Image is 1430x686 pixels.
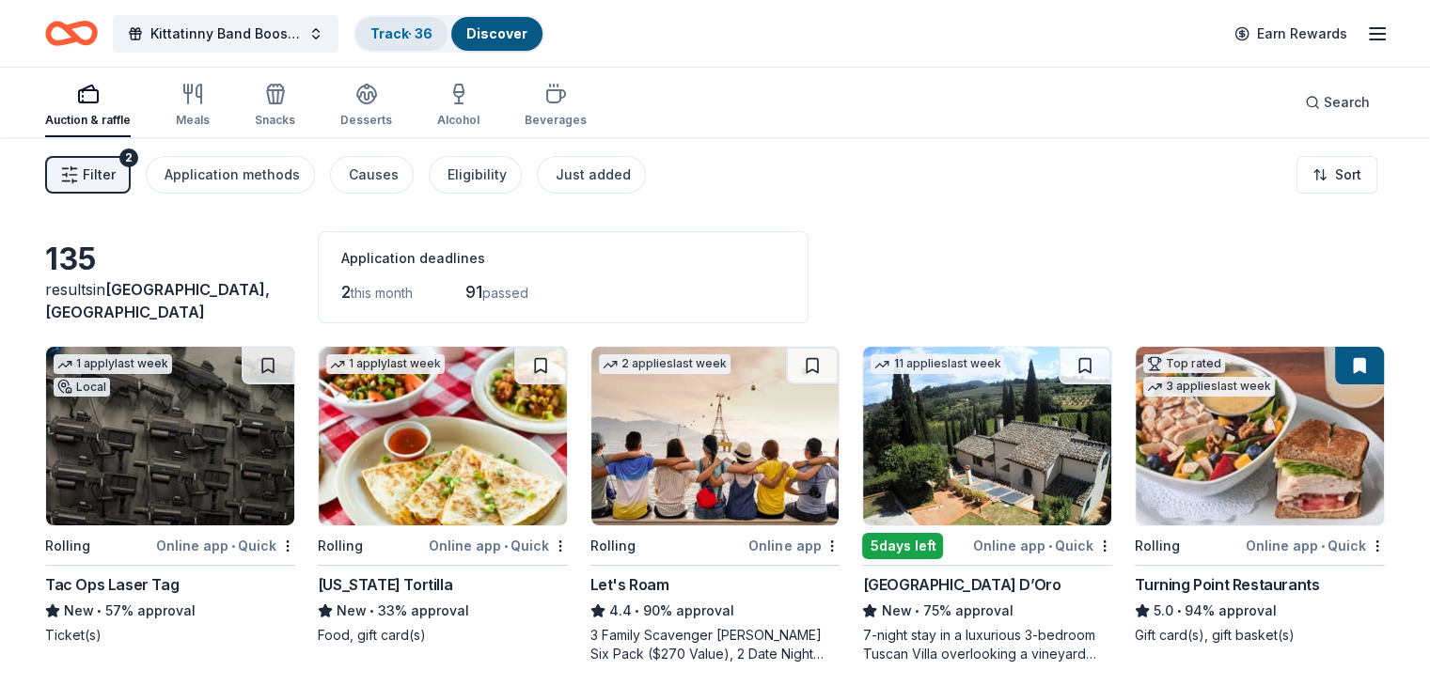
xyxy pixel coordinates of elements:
a: Home [45,11,98,55]
div: Local [54,378,110,397]
a: Earn Rewards [1223,17,1359,51]
div: Rolling [590,535,636,557]
span: 2 [341,282,351,302]
div: Rolling [45,535,90,557]
div: 90% approval [590,600,841,622]
div: Let's Roam [590,573,669,596]
span: Search [1324,91,1370,114]
div: Top rated [1143,354,1225,373]
button: Alcohol [437,75,479,137]
div: 5 days left [862,533,943,559]
div: Online app Quick [156,534,295,557]
button: Just added [537,156,646,194]
div: Online app Quick [429,534,568,557]
button: Desserts [340,75,392,137]
div: Ticket(s) [45,626,295,645]
div: Food, gift card(s) [318,626,568,645]
div: 1 apply last week [326,354,445,374]
button: Snacks [255,75,295,137]
div: Gift card(s), gift basket(s) [1135,626,1385,645]
div: Eligibility [448,164,507,186]
span: New [337,600,367,622]
div: 7-night stay in a luxurious 3-bedroom Tuscan Villa overlooking a vineyard and the ancient walled ... [862,626,1112,663]
div: Online app [748,534,840,557]
span: • [635,603,639,618]
div: 1 apply last week [54,354,172,374]
div: [GEOGRAPHIC_DATA] D’Oro [862,573,1061,596]
div: Application methods [165,164,300,186]
div: Causes [349,164,399,186]
div: 2 applies last week [599,354,731,374]
a: Image for Turning Point RestaurantsTop rated3 applieslast weekRollingOnline app•QuickTurning Poin... [1135,346,1385,645]
div: Tac Ops Laser Tag [45,573,179,596]
span: • [504,538,508,553]
div: Alcohol [437,113,479,128]
img: Image for Tac Ops Laser Tag [46,347,294,525]
span: • [1177,603,1182,618]
button: Filter2 [45,156,131,194]
img: Image for Turning Point Restaurants [1136,347,1384,525]
img: Image for Let's Roam [591,347,840,525]
span: • [1321,538,1325,553]
div: Turning Point Restaurants [1135,573,1319,596]
div: 94% approval [1135,600,1385,622]
div: 2 [119,148,138,167]
a: Image for Tac Ops Laser Tag1 applylast weekLocalRollingOnline app•QuickTac Ops Laser TagNew•57% a... [45,346,295,645]
a: Track· 36 [370,25,432,41]
span: [GEOGRAPHIC_DATA], [GEOGRAPHIC_DATA] [45,280,270,321]
a: Image for Villa Sogni D’Oro11 applieslast week5days leftOnline app•Quick[GEOGRAPHIC_DATA] D’OroNe... [862,346,1112,663]
div: [US_STATE] Tortilla [318,573,452,596]
span: in [45,280,270,321]
button: Eligibility [429,156,522,194]
div: 75% approval [862,600,1112,622]
span: • [231,538,235,553]
img: Image for Villa Sogni D’Oro [863,347,1111,525]
span: New [64,600,94,622]
button: Sort [1296,156,1377,194]
div: Desserts [340,113,392,128]
span: • [1048,538,1052,553]
div: Rolling [318,535,363,557]
img: Image for California Tortilla [319,347,567,525]
div: 135 [45,241,295,278]
button: Application methods [146,156,315,194]
div: Online app Quick [1246,534,1385,557]
button: Kittatinny Band Boosters Tricky Tray [113,15,338,53]
div: Just added [556,164,631,186]
span: 91 [465,282,482,302]
div: Online app Quick [973,534,1112,557]
span: New [881,600,911,622]
span: passed [482,285,528,301]
span: 4.4 [609,600,632,622]
span: • [369,603,374,618]
a: Image for Let's Roam2 applieslast weekRollingOnline appLet's Roam4.4•90% approval3 Family Scaveng... [590,346,841,663]
div: 57% approval [45,600,295,622]
div: Rolling [1135,535,1180,557]
button: Causes [330,156,414,194]
span: • [915,603,919,618]
span: this month [351,285,413,301]
div: Snacks [255,113,295,128]
span: Sort [1335,164,1361,186]
a: Discover [466,25,527,41]
a: Image for California Tortilla1 applylast weekRollingOnline app•Quick[US_STATE] TortillaNew•33% ap... [318,346,568,645]
button: Track· 36Discover [354,15,544,53]
span: Kittatinny Band Boosters Tricky Tray [150,23,301,45]
span: 5.0 [1154,600,1173,622]
button: Auction & raffle [45,75,131,137]
div: Application deadlines [341,247,785,270]
div: Meals [176,113,210,128]
div: Beverages [525,113,587,128]
span: • [97,603,102,618]
button: Meals [176,75,210,137]
button: Search [1290,84,1385,121]
div: Auction & raffle [45,113,131,128]
div: results [45,278,295,323]
div: 33% approval [318,600,568,622]
div: 3 applies last week [1143,377,1275,397]
div: 3 Family Scavenger [PERSON_NAME] Six Pack ($270 Value), 2 Date Night Scavenger [PERSON_NAME] Two ... [590,626,841,663]
div: 11 applies last week [871,354,1004,374]
span: Filter [83,164,116,186]
button: Beverages [525,75,587,137]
